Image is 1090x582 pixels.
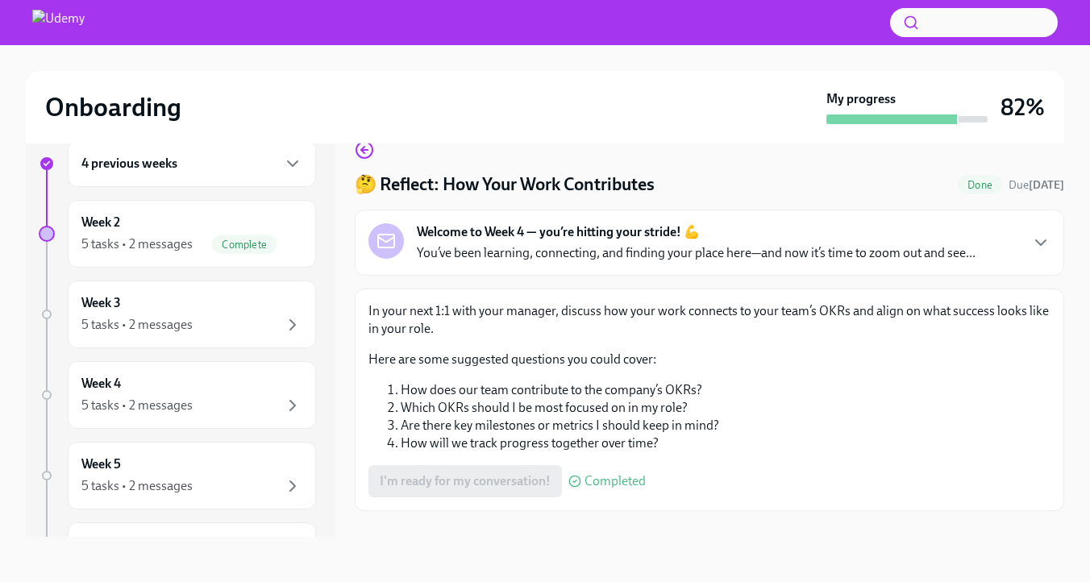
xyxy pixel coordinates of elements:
h6: Week 5 [81,455,121,473]
a: Week 55 tasks • 2 messages [39,442,316,509]
span: September 7th, 2025 06:30 [1009,177,1064,193]
img: Udemy [32,10,85,35]
h3: 82% [1001,93,1045,122]
p: You’ve been learning, connecting, and finding your place here—and now it’s time to zoom out and s... [417,244,976,262]
h6: Week 4 [81,375,121,393]
h2: Onboarding [45,91,181,123]
strong: Welcome to Week 4 — you’re hitting your stride! 💪 [417,223,700,241]
a: Week 25 tasks • 2 messagesComplete [39,200,316,268]
li: Which OKRs should I be most focused on in my role? [401,399,1050,417]
span: Completed [585,475,646,488]
li: Are there key milestones or metrics I should keep in mind? [401,417,1050,434]
div: 5 tasks • 2 messages [81,397,193,414]
p: In your next 1:1 with your manager, discuss how your work connects to your team’s OKRs and align ... [368,302,1050,338]
div: 4 previous weeks [68,140,316,187]
div: 5 tasks • 2 messages [81,316,193,334]
h6: Week 2 [81,214,120,231]
a: Week 45 tasks • 2 messages [39,361,316,429]
h4: 🤔 Reflect: How Your Work Contributes [355,173,655,197]
a: Week 35 tasks • 2 messages [39,281,316,348]
span: Done [958,179,1002,191]
li: How will we track progress together over time? [401,434,1050,452]
strong: [DATE] [1029,178,1064,192]
h6: Week 6 [81,536,121,554]
div: 5 tasks • 2 messages [81,235,193,253]
li: How does our team contribute to the company’s OKRs? [401,381,1050,399]
span: Complete [212,239,277,251]
span: Due [1009,178,1064,192]
strong: My progress [826,90,896,108]
h6: 4 previous weeks [81,155,177,173]
p: Here are some suggested questions you could cover: [368,351,1050,368]
div: 5 tasks • 2 messages [81,477,193,495]
h6: Week 3 [81,294,121,312]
